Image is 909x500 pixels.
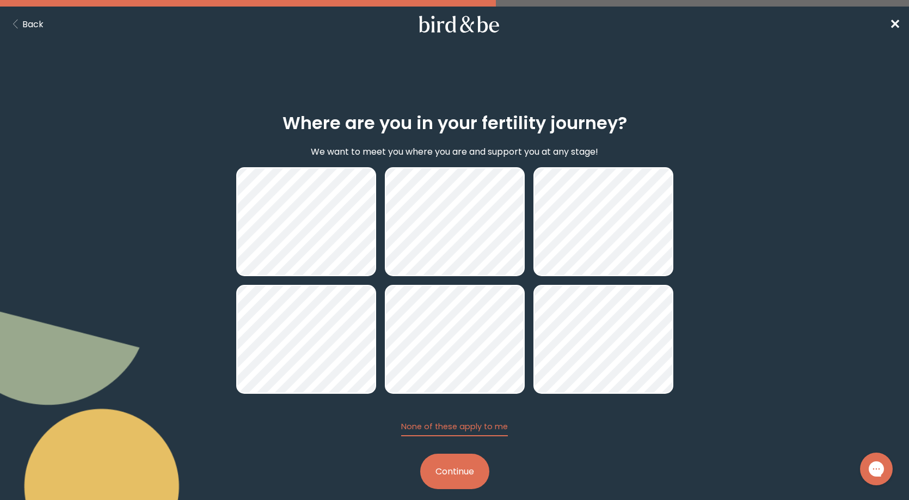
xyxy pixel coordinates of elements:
[889,15,900,34] a: ✕
[9,17,44,31] button: Back Button
[282,110,627,136] h2: Where are you in your fertility journey?
[401,421,508,436] button: None of these apply to me
[311,145,598,158] p: We want to meet you where you are and support you at any stage!
[855,449,898,489] iframe: Gorgias live chat messenger
[889,15,900,33] span: ✕
[420,454,489,489] button: Continue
